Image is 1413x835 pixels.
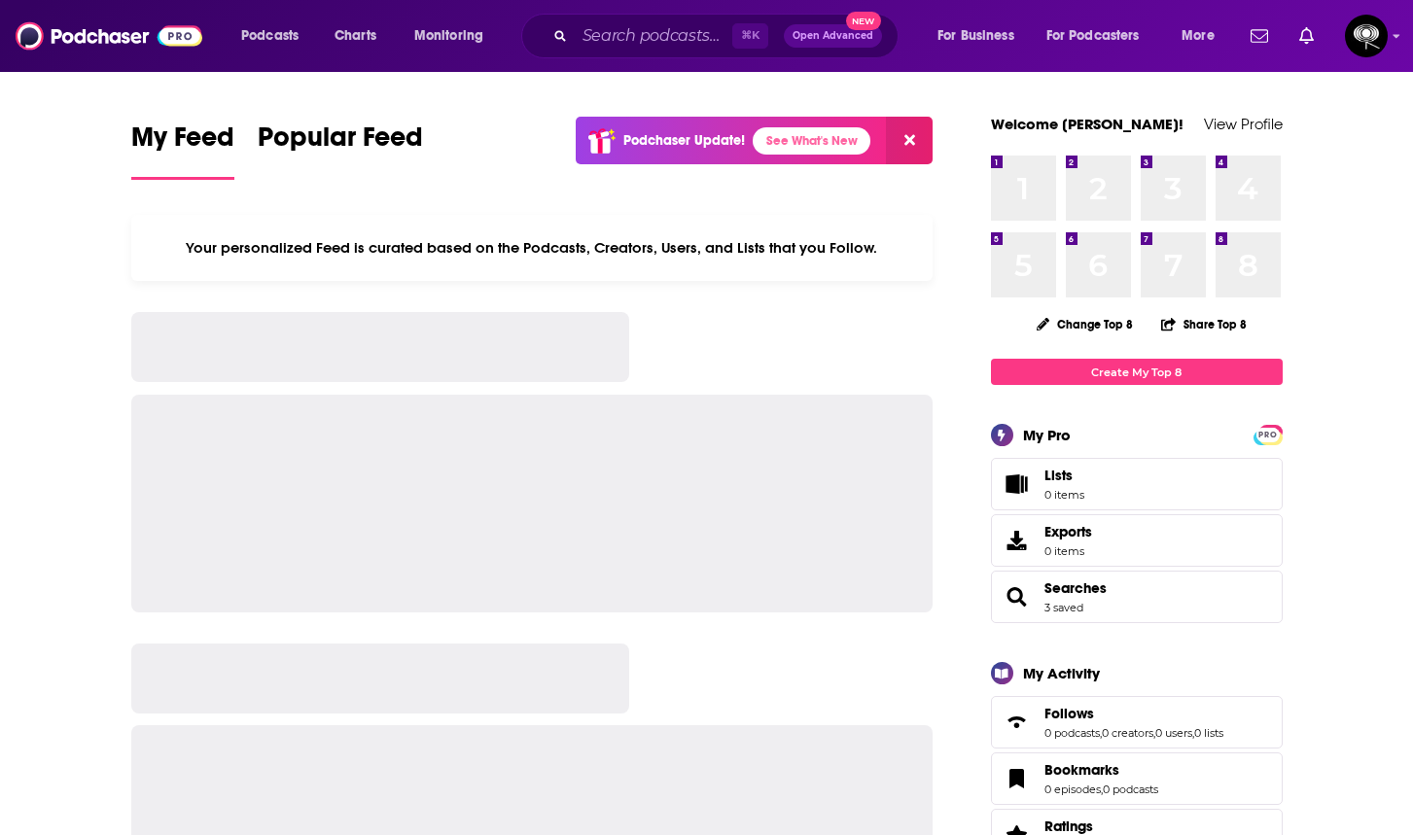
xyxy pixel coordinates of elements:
span: New [846,12,881,30]
a: Lists [991,458,1283,510]
a: Popular Feed [258,121,423,180]
button: Show profile menu [1345,15,1388,57]
a: Exports [991,514,1283,567]
span: For Podcasters [1046,22,1140,50]
span: Monitoring [414,22,483,50]
span: Lists [1044,467,1073,484]
span: More [1182,22,1215,50]
a: View Profile [1204,115,1283,133]
span: ⌘ K [732,23,768,49]
button: open menu [401,20,509,52]
a: 0 episodes [1044,783,1101,796]
span: Bookmarks [1044,761,1119,779]
span: Ratings [1044,818,1093,835]
a: Follows [1044,705,1223,722]
a: Show notifications dropdown [1291,19,1322,52]
img: Podchaser - Follow, Share and Rate Podcasts [16,17,202,54]
a: Searches [1044,579,1107,597]
div: My Pro [1023,426,1071,444]
div: Your personalized Feed is curated based on the Podcasts, Creators, Users, and Lists that you Follow. [131,215,934,281]
img: User Profile [1345,15,1388,57]
button: open menu [1034,20,1168,52]
a: Create My Top 8 [991,359,1283,385]
a: Ratings [1044,818,1158,835]
span: Follows [1044,705,1094,722]
button: open menu [924,20,1039,52]
a: Bookmarks [998,765,1037,792]
a: 0 podcasts [1103,783,1158,796]
button: open menu [1168,20,1239,52]
span: Follows [991,696,1283,748]
a: 0 podcasts [1044,726,1100,740]
a: Show notifications dropdown [1243,19,1276,52]
a: Follows [998,709,1037,736]
span: Lists [998,470,1037,498]
a: See What's New [753,127,870,155]
span: Logged in as columbiapub [1345,15,1388,57]
a: 0 lists [1194,726,1223,740]
span: For Business [937,22,1014,50]
button: Open AdvancedNew [784,24,882,48]
a: 3 saved [1044,601,1083,614]
a: My Feed [131,121,234,180]
span: 0 items [1044,544,1092,558]
span: Exports [1044,523,1092,540]
span: Lists [1044,467,1084,484]
input: Search podcasts, credits, & more... [575,20,732,52]
p: Podchaser Update! [623,132,745,149]
span: PRO [1256,428,1280,442]
span: Searches [991,571,1283,623]
a: Welcome [PERSON_NAME]! [991,115,1183,133]
a: 0 users [1155,726,1192,740]
span: 0 items [1044,488,1084,502]
span: , [1101,783,1103,796]
a: Charts [322,20,388,52]
span: Charts [335,22,376,50]
span: Exports [998,527,1037,554]
span: , [1100,726,1102,740]
span: Popular Feed [258,121,423,165]
div: My Activity [1023,664,1100,682]
button: Share Top 8 [1160,305,1248,343]
a: 0 creators [1102,726,1153,740]
a: PRO [1256,427,1280,441]
a: Searches [998,583,1037,610]
span: Bookmarks [991,752,1283,805]
span: My Feed [131,121,234,165]
button: open menu [228,20,324,52]
span: Open Advanced [793,31,873,41]
span: Podcasts [241,22,299,50]
a: Bookmarks [1044,761,1158,779]
span: , [1192,726,1194,740]
div: Search podcasts, credits, & more... [540,14,917,58]
span: , [1153,726,1155,740]
button: Change Top 8 [1025,312,1146,336]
